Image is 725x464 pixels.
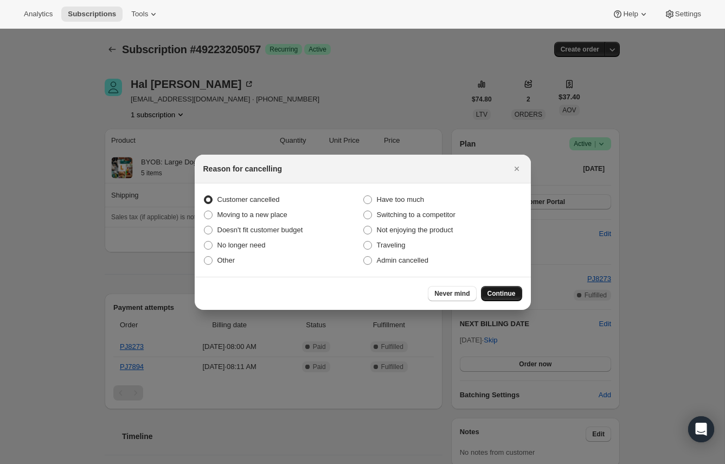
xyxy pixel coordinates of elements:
button: Continue [481,286,522,301]
span: Continue [487,289,516,298]
span: Never mind [434,289,470,298]
button: Close [509,161,524,176]
div: Open Intercom Messenger [688,416,714,442]
span: Doesn't fit customer budget [217,226,303,234]
button: Tools [125,7,165,22]
span: Not enjoying the product [377,226,453,234]
span: Traveling [377,241,406,249]
span: No longer need [217,241,266,249]
button: Settings [658,7,708,22]
button: Analytics [17,7,59,22]
button: Never mind [428,286,476,301]
button: Help [606,7,655,22]
span: Help [623,10,638,18]
span: Subscriptions [68,10,116,18]
span: Have too much [377,195,424,204]
span: Moving to a new place [217,211,287,219]
span: Tools [131,10,148,18]
span: Analytics [24,10,53,18]
span: Other [217,256,235,264]
span: Settings [675,10,701,18]
span: Customer cancelled [217,195,280,204]
span: Admin cancelled [377,256,428,264]
span: Switching to a competitor [377,211,455,219]
h2: Reason for cancelling [203,163,282,174]
button: Subscriptions [61,7,123,22]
